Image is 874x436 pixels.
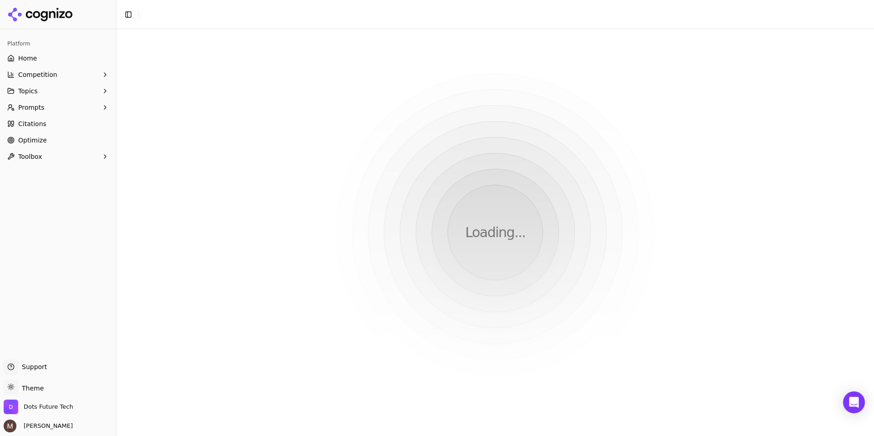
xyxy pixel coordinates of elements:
a: Citations [4,117,112,131]
button: Open organization switcher [4,400,73,414]
img: Dots Future Tech [4,400,18,414]
span: Topics [18,86,38,96]
button: Topics [4,84,112,98]
span: Toolbox [18,152,42,161]
span: Theme [18,385,44,392]
button: Prompts [4,100,112,115]
span: Citations [18,119,46,128]
img: Martyn Strydom [4,420,16,432]
div: Open Intercom Messenger [843,391,865,413]
span: [PERSON_NAME] [20,422,73,430]
span: Support [18,362,47,371]
span: Dots Future Tech [24,403,73,411]
a: Optimize [4,133,112,147]
span: Competition [18,70,57,79]
button: Toolbox [4,149,112,164]
button: Competition [4,67,112,82]
div: Platform [4,36,112,51]
span: Prompts [18,103,45,112]
button: Open user button [4,420,73,432]
span: Optimize [18,136,47,145]
span: Home [18,54,37,63]
p: Loading... [465,224,525,241]
a: Home [4,51,112,66]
